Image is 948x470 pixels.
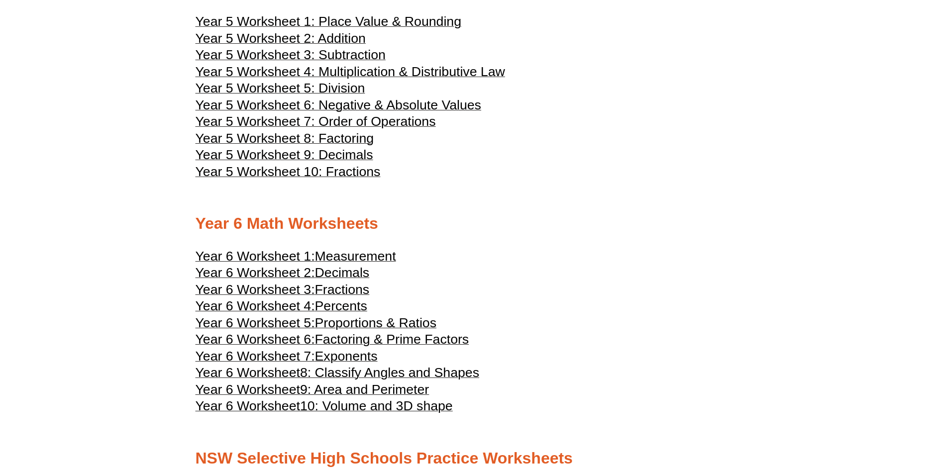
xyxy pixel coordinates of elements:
h2: Year 6 Math Worksheets [196,213,753,234]
span: 9: Area and Perimeter [300,382,429,397]
span: Year 5 Worksheet 2: Addition [196,31,366,46]
span: Measurement [315,249,396,264]
span: Year 5 Worksheet 6: Negative & Absolute Values [196,97,481,112]
span: Year 5 Worksheet 8: Factoring [196,131,374,146]
a: Year 6 Worksheet10: Volume and 3D shape [196,403,453,413]
span: Year 6 Worksheet 2: [196,265,315,280]
span: Year 6 Worksheet 5: [196,315,315,330]
iframe: Chat Widget [782,358,948,470]
span: Exponents [315,349,378,364]
a: Year 5 Worksheet 2: Addition [196,35,366,45]
a: Year 5 Worksheet 6: Negative & Absolute Values [196,102,481,112]
a: Year 6 Worksheet 5:Proportions & Ratios [196,320,437,330]
span: Percents [315,298,367,313]
span: Year 6 Worksheet 3: [196,282,315,297]
a: Year 5 Worksheet 4: Multiplication & Distributive Law [196,69,505,79]
a: Year 5 Worksheet 1: Place Value & Rounding [196,18,461,28]
a: Year 6 Worksheet8: Classify Angles and Shapes [196,370,480,379]
span: Fractions [315,282,370,297]
span: 10: Volume and 3D shape [300,398,453,413]
span: Year 6 Worksheet 1: [196,249,315,264]
a: Year 6 Worksheet 7:Exponents [196,353,378,363]
span: Year 5 Worksheet 1: Place Value & Rounding [196,14,461,29]
a: Year 6 Worksheet 4:Percents [196,303,367,313]
span: Proportions & Ratios [315,315,436,330]
span: Year 6 Worksheet [196,382,300,397]
span: Year 5 Worksheet 7: Order of Operations [196,114,436,129]
a: Year 5 Worksheet 10: Fractions [196,169,381,179]
a: Year 6 Worksheet 2:Decimals [196,270,370,280]
a: Year 6 Worksheet9: Area and Perimeter [196,386,429,396]
span: Year 5 Worksheet 5: Division [196,81,365,95]
a: Year 5 Worksheet 7: Order of Operations [196,118,436,128]
span: Year 6 Worksheet 4: [196,298,315,313]
span: Year 5 Worksheet 3: Subtraction [196,47,386,62]
span: Factoring & Prime Factors [315,332,469,347]
a: Year 5 Worksheet 3: Subtraction [196,52,386,62]
a: Year 5 Worksheet 9: Decimals [196,152,373,162]
span: Year 6 Worksheet 6: [196,332,315,347]
span: Year 6 Worksheet 7: [196,349,315,364]
span: 8: Classify Angles and Shapes [300,365,479,380]
span: Year 5 Worksheet 4: Multiplication & Distributive Law [196,64,505,79]
h2: NSW Selective High Schools Practice Worksheets [196,448,753,469]
a: Year 6 Worksheet 3:Fractions [196,286,370,296]
span: Year 5 Worksheet 10: Fractions [196,164,381,179]
span: Year 6 Worksheet [196,398,300,413]
a: Year 5 Worksheet 8: Factoring [196,135,374,145]
span: Decimals [315,265,370,280]
a: Year 6 Worksheet 6:Factoring & Prime Factors [196,336,469,346]
span: Year 5 Worksheet 9: Decimals [196,147,373,162]
a: Year 6 Worksheet 1:Measurement [196,253,396,263]
a: Year 5 Worksheet 5: Division [196,85,365,95]
span: Year 6 Worksheet [196,365,300,380]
